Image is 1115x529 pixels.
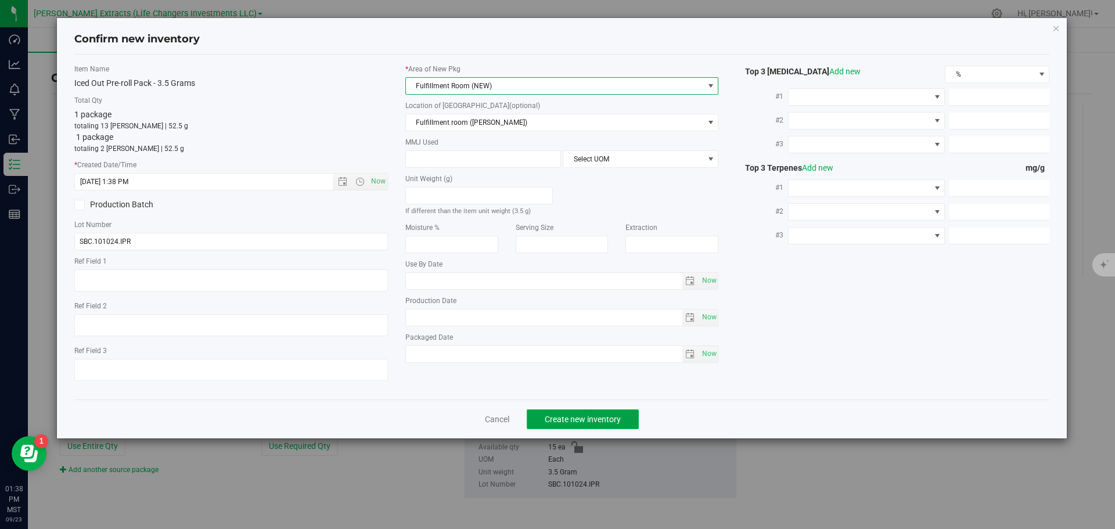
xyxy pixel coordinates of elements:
span: Set Current date [699,346,719,362]
label: Ref Field 3 [74,346,388,356]
span: select [699,310,718,326]
span: Set Current date [699,309,719,326]
span: select [699,273,718,289]
label: Ref Field 2 [74,301,388,311]
span: NO DATA FOUND [788,203,945,221]
p: totaling 2 [PERSON_NAME] | 52.5 g [74,143,388,154]
span: Set Current date [368,173,388,190]
label: #2 [736,201,788,222]
span: NO DATA FOUND [788,112,945,129]
label: MMJ Used [405,137,719,147]
label: Production Date [405,296,719,306]
span: 1 package [74,110,111,119]
label: Unit Weight (g) [405,174,553,184]
span: Fulfillment Room (NEW) [406,78,704,94]
span: Select UOM [563,151,703,167]
div: Iced Out Pre-roll Pack - 3.5 Grams [74,77,388,89]
label: Packaged Date [405,332,719,343]
label: #3 [736,225,788,246]
label: Created Date/Time [74,160,388,170]
label: #1 [736,86,788,107]
label: Total Qty [74,95,388,106]
button: Create new inventory [527,409,639,429]
span: select [703,114,718,131]
label: Location of [GEOGRAPHIC_DATA] [405,100,719,111]
span: Top 3 [MEDICAL_DATA] [736,67,861,76]
span: % [945,66,1034,82]
span: NO DATA FOUND [788,227,945,244]
h4: Confirm new inventory [74,32,200,47]
a: Cancel [485,413,509,425]
span: NO DATA FOUND [788,179,945,197]
label: Serving Size [516,222,609,233]
p: totaling 13 [PERSON_NAME] | 52.5 g [74,121,388,131]
label: Area of New Pkg [405,64,719,74]
label: #1 [736,177,788,198]
iframe: Resource center [12,436,46,471]
label: Production Batch [74,199,222,211]
span: mg/g [1026,163,1049,172]
span: select [682,273,699,289]
label: #2 [736,110,788,131]
label: Ref Field 1 [74,256,388,267]
label: Moisture % [405,222,498,233]
label: Use By Date [405,259,719,269]
span: Set Current date [699,272,719,289]
span: Open the date view [333,177,353,186]
a: Add new [829,67,861,76]
span: select [682,310,699,326]
label: Extraction [625,222,718,233]
span: select [699,346,718,362]
span: 1 package [76,132,113,142]
iframe: Resource center unread badge [34,434,48,448]
small: If different than the item unit weight (3.5 g) [405,207,531,215]
span: Top 3 Terpenes [736,163,833,172]
label: Item Name [74,64,388,74]
span: (optional) [509,102,540,110]
a: Add new [802,163,833,172]
span: select [682,346,699,362]
span: Open the time view [350,177,369,186]
span: Fulfillment room ([PERSON_NAME]) [406,114,704,131]
label: Lot Number [74,219,388,230]
label: #3 [736,134,788,154]
span: Create new inventory [545,415,621,424]
span: NO DATA FOUND [788,136,945,153]
span: NO DATA FOUND [788,88,945,106]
